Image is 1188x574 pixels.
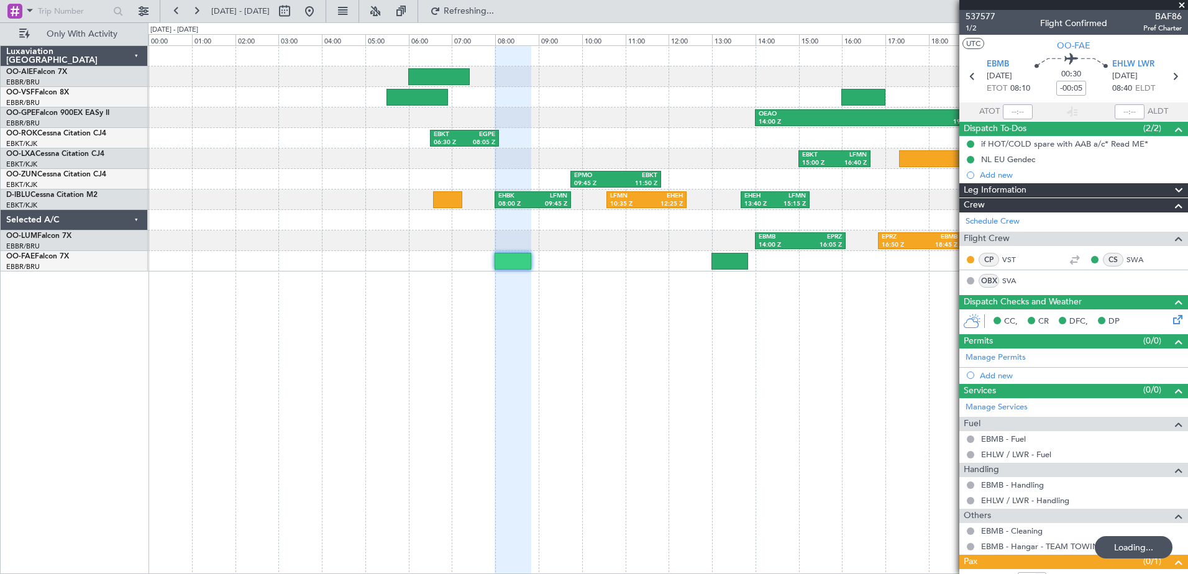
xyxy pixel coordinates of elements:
[6,150,35,158] span: OO-LXA
[1143,23,1182,34] span: Pref Charter
[920,233,957,242] div: EBMB
[964,555,977,569] span: Pax
[920,241,957,250] div: 18:45 Z
[6,191,30,199] span: D-IBLU
[1112,70,1138,83] span: [DATE]
[1038,316,1049,328] span: CR
[759,233,800,242] div: EBMB
[759,241,800,250] div: 14:00 Z
[6,253,35,260] span: OO-FAE
[610,192,646,201] div: LFMN
[533,192,567,201] div: LFMN
[712,34,756,45] div: 13:00
[1112,83,1132,95] span: 08:40
[981,434,1026,444] a: EBMB - Fuel
[987,83,1007,95] span: ETOT
[981,526,1043,536] a: EBMB - Cleaning
[6,130,37,137] span: OO-ROK
[987,70,1012,83] span: [DATE]
[834,159,867,168] div: 16:40 Z
[148,34,192,45] div: 00:00
[981,480,1044,490] a: EBMB - Handling
[626,34,669,45] div: 11:00
[235,34,279,45] div: 02:00
[799,34,843,45] div: 15:00
[744,200,775,209] div: 13:40 Z
[966,401,1028,414] a: Manage Services
[800,233,842,242] div: EPRZ
[6,171,37,178] span: OO-ZUN
[6,191,98,199] a: D-IBLUCessna Citation M2
[759,118,867,127] div: 14:00 Z
[498,200,532,209] div: 08:00 Z
[365,34,409,45] div: 05:00
[1069,316,1088,328] span: DFC,
[867,118,976,127] div: 19:10 Z
[1143,122,1161,135] span: (2/2)
[929,34,972,45] div: 18:00
[1040,17,1107,30] div: Flight Confirmed
[6,109,35,117] span: OO-GPE
[434,130,464,139] div: EBKT
[964,183,1026,198] span: Leg Information
[6,242,40,251] a: EBBR/BRU
[6,201,37,210] a: EBKT/KJK
[434,139,464,147] div: 06:30 Z
[6,232,71,240] a: OO-LUMFalcon 7X
[322,34,365,45] div: 04:00
[211,6,270,17] span: [DATE] - [DATE]
[32,30,131,39] span: Only With Activity
[1004,316,1018,328] span: CC,
[582,34,626,45] div: 10:00
[964,384,996,398] span: Services
[38,2,109,20] input: Trip Number
[842,34,885,45] div: 16:00
[495,34,539,45] div: 08:00
[981,541,1153,552] a: EBMB - Hangar - TEAM TOWING EBBR/EBMB
[14,24,135,44] button: Only With Activity
[981,495,1069,506] a: EHLW / LWR - Handling
[1108,316,1120,328] span: DP
[834,151,867,160] div: LFMN
[775,200,805,209] div: 15:15 Z
[744,192,775,201] div: EHEH
[1103,253,1123,266] div: CS
[610,200,646,209] div: 10:35 Z
[1143,383,1161,396] span: (0/0)
[6,89,69,96] a: OO-VSFFalcon 8X
[1061,68,1081,81] span: 00:30
[1143,334,1161,347] span: (0/0)
[6,89,35,96] span: OO-VSF
[979,253,999,266] div: CP
[1003,104,1033,119] input: --:--
[647,200,683,209] div: 12:25 Z
[775,192,805,201] div: LFMN
[498,192,532,201] div: EHBK
[150,25,198,35] div: [DATE] - [DATE]
[6,139,37,148] a: EBKT/KJK
[980,170,1182,180] div: Add new
[964,122,1026,136] span: Dispatch To-Dos
[1148,106,1168,118] span: ALDT
[981,449,1051,460] a: EHLW / LWR - Fuel
[647,192,683,201] div: EHEH
[756,34,799,45] div: 14:00
[1143,10,1182,23] span: BAF86
[987,58,1009,71] span: EBMB
[574,171,616,180] div: EPMO
[867,110,976,119] div: EBBR
[800,241,842,250] div: 16:05 Z
[464,139,495,147] div: 08:05 Z
[6,180,37,189] a: EBKT/KJK
[464,130,495,139] div: EGPE
[6,262,40,271] a: EBBR/BRU
[759,110,867,119] div: OEAO
[6,119,40,128] a: EBBR/BRU
[802,151,834,160] div: EBKT
[964,417,980,431] span: Fuel
[885,34,929,45] div: 17:00
[980,370,1182,381] div: Add new
[278,34,322,45] div: 03:00
[539,34,582,45] div: 09:00
[966,10,995,23] span: 537577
